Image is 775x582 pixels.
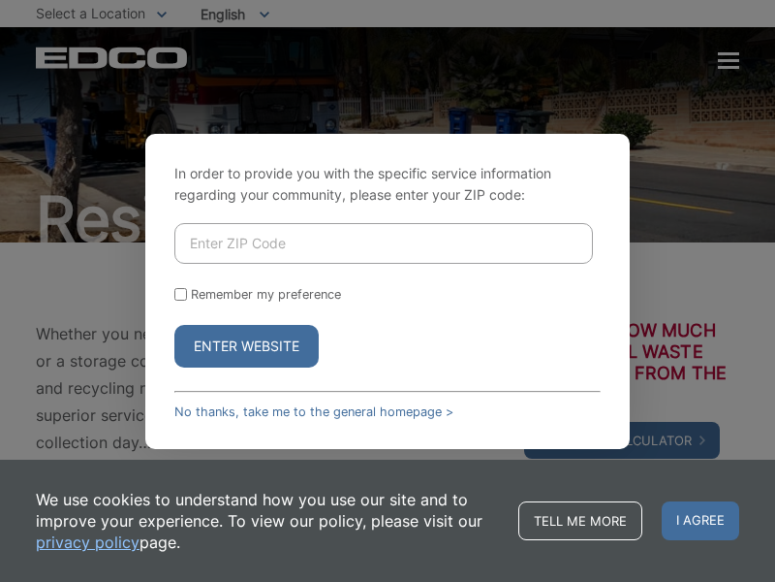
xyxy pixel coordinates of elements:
label: Remember my preference [191,287,341,302]
p: In order to provide you with the specific service information regarding your community, please en... [174,163,601,206]
a: privacy policy [36,532,139,553]
a: No thanks, take me to the general homepage > [174,404,453,419]
a: Tell me more [518,501,642,540]
p: We use cookies to understand how you use our site and to improve your experience. To view our pol... [36,489,499,553]
button: Enter Website [174,325,319,368]
span: I agree [662,501,739,540]
input: Enter ZIP Code [174,223,593,264]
